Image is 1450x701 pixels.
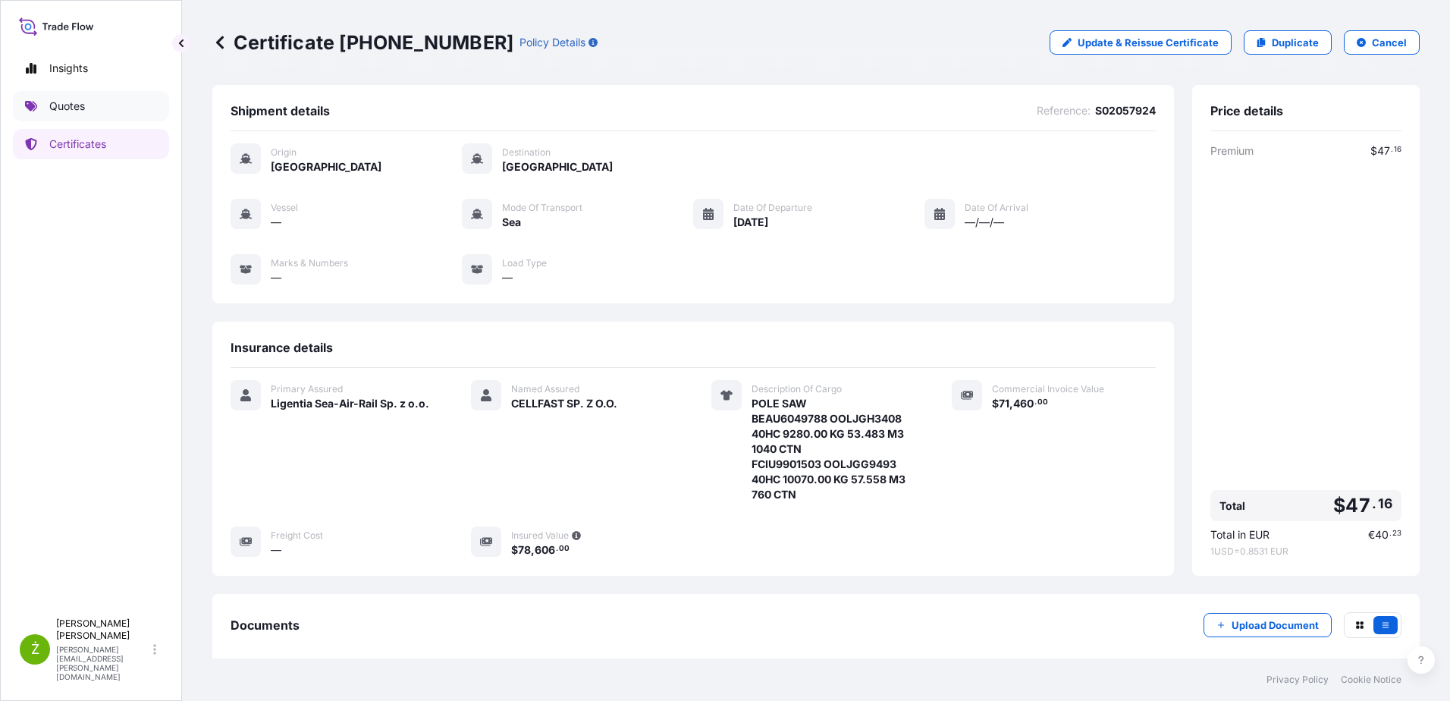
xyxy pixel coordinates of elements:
span: 00 [1037,400,1048,405]
span: Shipment details [231,103,330,118]
span: . [1391,147,1393,152]
span: [GEOGRAPHIC_DATA] [271,159,381,174]
span: Freight Cost [271,530,323,542]
a: Cookie Notice [1341,674,1401,686]
span: — [271,215,281,230]
span: , [1009,398,1013,409]
span: , [531,545,535,555]
span: Commercial Invoice Value [992,383,1104,395]
span: 47 [1345,496,1370,515]
span: Premium [1210,143,1254,159]
span: 78 [518,545,531,555]
a: Certificates [13,129,169,159]
p: Upload Document [1232,618,1319,633]
span: Insured Value [511,530,569,542]
p: Duplicate [1272,35,1319,50]
span: Marks & Numbers [271,257,348,269]
span: — [502,270,513,285]
span: $ [511,545,518,555]
span: 71 [999,398,1009,409]
span: Description Of Cargo [752,383,842,395]
span: [DATE] [733,215,768,230]
span: $ [1333,496,1345,515]
span: Origin [271,146,297,159]
span: . [1389,531,1392,536]
span: Ż [31,642,39,657]
p: Quotes [49,99,85,114]
span: POLE SAW BEAU6049788 OOLJGH3408 40HC 9280.00 KG 53.483 M3 1040 CTN FCIU9901503 OOLJGG9493 40HC 10... [752,396,915,502]
span: 00 [559,546,570,552]
span: Price details [1210,103,1283,118]
span: Load Type [502,257,547,269]
span: Named Assured [511,383,579,395]
span: 40 [1375,530,1389,540]
p: Policy Details [519,35,585,50]
span: Vessel [271,202,298,214]
a: Duplicate [1244,30,1332,55]
span: 47 [1377,146,1390,156]
span: Date of Arrival [965,202,1028,214]
a: Update & Reissue Certificate [1050,30,1232,55]
span: Total in EUR [1210,527,1270,542]
span: 16 [1378,499,1392,508]
p: Cancel [1372,35,1407,50]
span: Insurance details [231,340,333,355]
span: —/—/— [965,215,1004,230]
span: Sea [502,215,521,230]
span: Ligentia Sea-Air-Rail Sp. z o.o. [271,396,429,411]
span: Date of Departure [733,202,812,214]
span: S02057924 [1095,103,1156,118]
span: — [271,542,281,558]
p: [PERSON_NAME] [PERSON_NAME] [56,618,150,642]
span: 606 [535,545,555,555]
span: $ [992,398,999,409]
span: . [556,546,558,552]
span: Primary Assured [271,383,343,395]
p: Update & Reissue Certificate [1078,35,1219,50]
p: [PERSON_NAME][EMAIL_ADDRESS][PERSON_NAME][DOMAIN_NAME] [56,645,150,681]
span: Documents [231,618,300,633]
span: $ [1370,146,1377,156]
a: Privacy Policy [1266,674,1329,686]
span: [GEOGRAPHIC_DATA] [502,159,613,174]
span: . [1034,400,1037,405]
button: Upload Document [1204,613,1332,637]
button: Cancel [1344,30,1420,55]
a: Insights [13,53,169,83]
span: 460 [1013,398,1034,409]
span: CELLFAST SP. Z O.O. [511,396,617,411]
span: . [1372,499,1376,508]
span: € [1368,530,1375,540]
p: Insights [49,61,88,76]
span: Total [1219,498,1245,514]
p: Certificate [PHONE_NUMBER] [212,30,513,55]
a: Quotes [13,91,169,121]
span: 1 USD = 0.8531 EUR [1210,545,1401,558]
span: 23 [1392,531,1401,536]
span: Mode of Transport [502,202,582,214]
p: Certificates [49,137,106,152]
span: Reference : [1037,103,1091,118]
span: Destination [502,146,551,159]
span: — [271,270,281,285]
span: 16 [1394,147,1401,152]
